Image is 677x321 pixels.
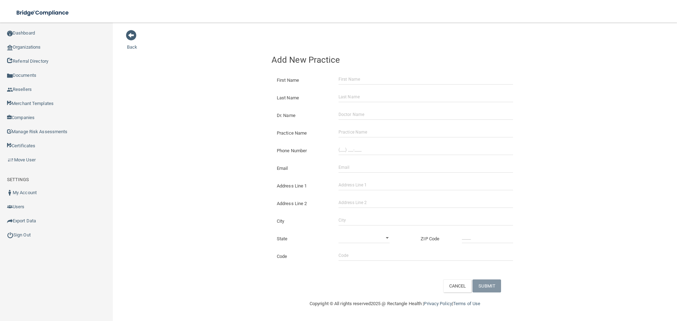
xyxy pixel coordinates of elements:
label: Address Line 2 [272,199,333,208]
input: Last Name [338,92,513,102]
input: Doctor Name [338,109,513,120]
img: ic_dashboard_dark.d01f4a41.png [7,31,13,36]
input: Email [338,162,513,173]
label: Last Name [272,94,333,102]
img: icon-users.e205127d.png [7,204,13,210]
input: (___) ___-____ [338,144,513,155]
img: organization-icon.f8decf85.png [7,45,13,50]
img: briefcase.64adab9b.png [7,156,14,163]
img: ic_reseller.de258add.png [7,87,13,93]
img: ic_power_dark.7ecde6b1.png [7,232,13,238]
button: CANCEL [443,279,472,292]
input: City [338,215,513,226]
input: Practice Name [338,127,513,137]
img: bridge_compliance_login_screen.278c3ca4.svg [11,6,75,20]
label: Dr. Name [272,111,333,120]
input: First Name [338,74,513,85]
input: Address Line 2 [338,197,513,208]
img: icon-export.b9366987.png [7,218,13,224]
label: First Name [272,76,333,85]
label: SETTINGS [7,175,29,184]
div: Copyright © All rights reserved 2025 @ Rectangle Health | | [266,292,524,315]
a: Privacy Policy [424,301,452,306]
button: SUBMIT [472,279,501,292]
img: ic_user_dark.df1a06c3.png [7,190,13,196]
label: Practice Name [272,129,333,137]
label: Address Line 1 [272,182,333,190]
label: Code [272,252,333,261]
label: City [272,217,333,226]
label: ZIP Code [415,235,457,243]
label: Phone Number [272,147,333,155]
a: Back [127,36,137,50]
label: State [272,235,333,243]
img: icon-documents.8dae5593.png [7,73,13,79]
h4: Add New Practice [272,55,518,64]
label: Email [272,164,333,173]
input: _____ [462,233,513,243]
input: Address Line 1 [338,180,513,190]
input: Code [338,250,513,261]
a: Terms of Use [453,301,480,306]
